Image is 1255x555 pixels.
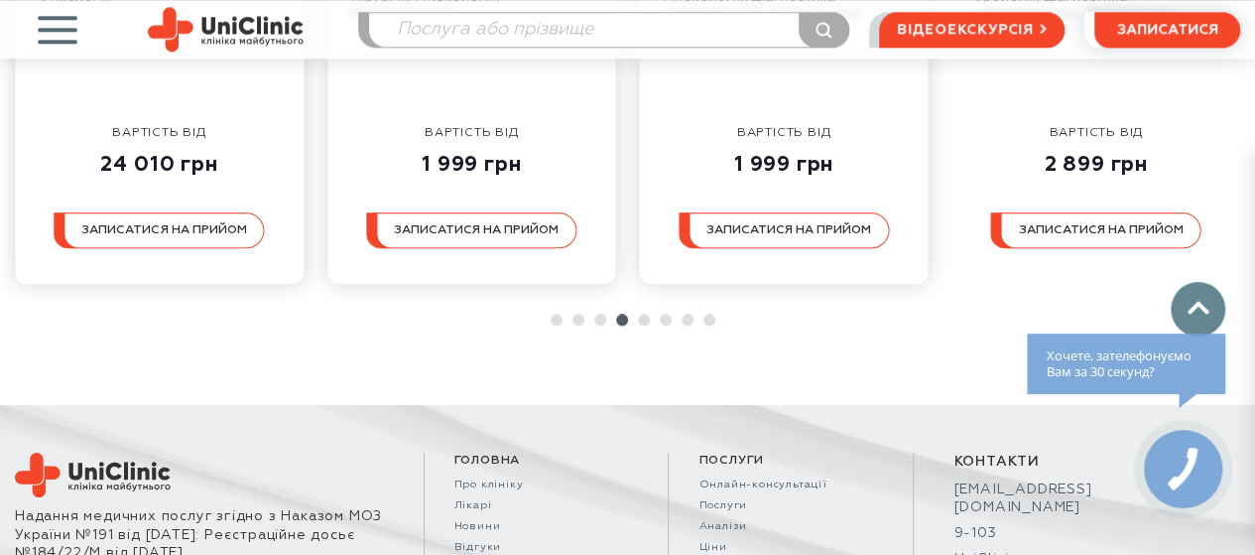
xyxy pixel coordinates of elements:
[15,453,171,497] img: Uniclinic
[698,520,883,533] a: Аналізи
[1019,223,1184,236] span: записатися на прийом
[879,12,1065,48] a: відеоекскурсія
[706,223,871,236] span: записатися на прийом
[366,141,576,179] div: 1 999 грн
[698,479,883,491] a: Онлайн-консультації
[1027,334,1225,394] div: Хочете, зателефонуємо Вам за 30 секунд?
[425,126,519,139] span: вартість від
[54,212,264,248] button: записатися на прийом
[454,453,639,469] span: Головна
[454,520,639,533] a: Новини
[369,13,848,47] input: Послуга або прізвище
[454,479,639,491] a: Про клініку
[953,453,1199,471] div: контакти
[366,212,576,248] button: записатися на прийом
[953,481,1199,516] a: [EMAIL_ADDRESS][DOMAIN_NAME]
[1049,126,1143,139] span: вартість від
[1094,12,1240,48] button: записатися
[148,7,304,52] img: Uniclinic
[54,141,264,179] div: 24 010 грн
[454,499,639,512] a: Лікарі
[953,524,1199,542] a: 9-103
[698,541,883,554] a: Ціни
[991,141,1201,179] div: 2 899 грн
[737,126,831,139] span: вартість від
[679,141,889,179] div: 1 999 грн
[112,126,206,139] span: вартість від
[991,212,1201,248] button: записатися на прийом
[1117,23,1218,37] span: записатися
[81,223,246,236] span: записатися на прийом
[698,453,883,469] span: Послуги
[679,212,889,248] button: записатися на прийом
[394,223,559,236] span: записатися на прийом
[897,13,1034,47] span: відеоекскурсія
[698,499,883,512] a: Послуги
[454,541,639,554] a: Відгуки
